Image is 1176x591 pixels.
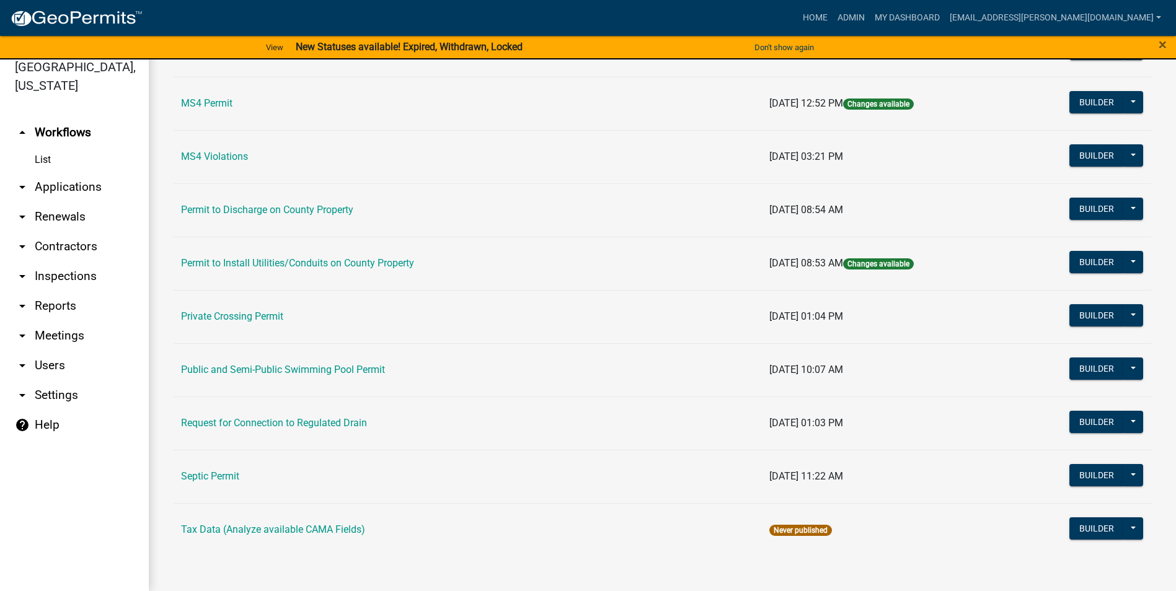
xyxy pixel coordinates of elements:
[1159,36,1167,53] span: ×
[1069,198,1124,220] button: Builder
[15,299,30,313] i: arrow_drop_down
[261,37,288,58] a: View
[181,310,283,322] a: Private Crossing Permit
[181,97,232,109] a: MS4 Permit
[769,97,843,109] span: [DATE] 12:52 PM
[1159,37,1167,52] button: Close
[769,151,843,162] span: [DATE] 03:21 PM
[181,364,385,375] a: Public and Semi-Public Swimming Pool Permit
[296,41,523,53] strong: New Statuses available! Expired, Withdrawn, Locked
[15,358,30,373] i: arrow_drop_down
[769,525,832,536] span: Never published
[945,6,1166,30] a: [EMAIL_ADDRESS][PERSON_NAME][DOMAIN_NAME]
[1069,144,1124,167] button: Builder
[15,269,30,284] i: arrow_drop_down
[1069,91,1124,113] button: Builder
[1069,357,1124,380] button: Builder
[15,388,30,403] i: arrow_drop_down
[1069,304,1124,326] button: Builder
[1069,517,1124,540] button: Builder
[15,239,30,254] i: arrow_drop_down
[843,98,914,110] span: Changes available
[749,37,819,58] button: Don't show again
[181,151,248,162] a: MS4 Violations
[15,328,30,343] i: arrow_drop_down
[769,310,843,322] span: [DATE] 01:04 PM
[769,364,843,375] span: [DATE] 10:07 AM
[15,180,30,195] i: arrow_drop_down
[769,417,843,429] span: [DATE] 01:03 PM
[769,470,843,482] span: [DATE] 11:22 AM
[181,204,353,216] a: Permit to Discharge on County Property
[870,6,945,30] a: My Dashboard
[15,418,30,432] i: help
[1069,251,1124,273] button: Builder
[181,257,414,269] a: Permit to Install Utilities/Conduits on County Property
[181,470,239,482] a: Septic Permit
[833,6,870,30] a: Admin
[181,523,365,535] a: Tax Data (Analyze available CAMA Fields)
[1069,464,1124,486] button: Builder
[15,125,30,140] i: arrow_drop_up
[15,209,30,224] i: arrow_drop_down
[843,258,914,269] span: Changes available
[1069,411,1124,433] button: Builder
[769,204,843,216] span: [DATE] 08:54 AM
[798,6,833,30] a: Home
[769,257,843,269] span: [DATE] 08:53 AM
[181,417,367,429] a: Request for Connection to Regulated Drain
